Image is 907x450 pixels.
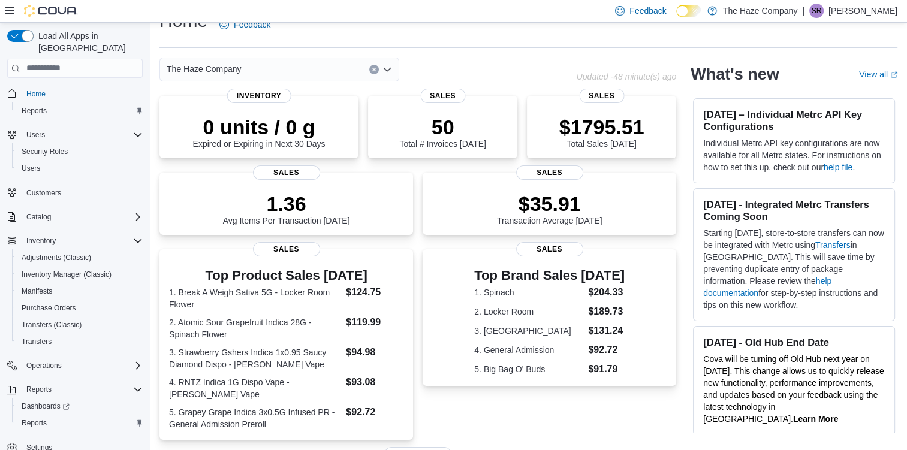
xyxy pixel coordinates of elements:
[26,212,51,222] span: Catalog
[703,227,885,311] p: Starting [DATE], store-to-store transfers can now be integrated with Metrc using in [GEOGRAPHIC_D...
[346,345,403,360] dd: $94.98
[22,418,47,428] span: Reports
[17,318,143,332] span: Transfers (Classic)
[22,106,47,116] span: Reports
[703,137,885,173] p: Individual Metrc API key configurations are now available for all Metrc states. For instructions ...
[2,357,147,374] button: Operations
[167,62,242,76] span: The Haze Company
[577,72,677,81] p: Updated -48 minute(s) ago
[17,267,116,282] a: Inventory Manager (Classic)
[588,362,625,376] dd: $91.79
[169,316,341,340] dt: 2. Atomic Sour Grapefruit Indica 28G - Spinach Flower
[169,346,341,370] dt: 3. Strawberry Gshers Indica 1x0.95 Saucy Diamond Dispo - [PERSON_NAME] Vape
[12,143,147,160] button: Security Roles
[22,320,82,330] span: Transfers (Classic)
[17,301,81,315] a: Purchase Orders
[26,236,56,246] span: Inventory
[474,268,625,283] h3: Top Brand Sales [DATE]
[34,30,143,54] span: Load All Apps in [GEOGRAPHIC_DATA]
[12,283,147,300] button: Manifests
[2,85,147,102] button: Home
[793,414,838,424] a: Learn More
[17,399,74,413] a: Dashboards
[22,86,143,101] span: Home
[890,71,897,78] svg: External link
[22,87,50,101] a: Home
[17,250,96,265] a: Adjustments (Classic)
[815,240,851,250] a: Transfers
[497,192,602,225] div: Transaction Average [DATE]
[22,185,143,200] span: Customers
[12,300,147,316] button: Purchase Orders
[559,115,644,149] div: Total Sales [DATE]
[24,5,78,17] img: Cova
[346,375,403,389] dd: $93.08
[22,286,52,296] span: Manifests
[26,361,62,370] span: Operations
[234,19,270,31] span: Feedback
[516,242,583,256] span: Sales
[399,115,486,139] p: 50
[382,65,392,74] button: Open list of options
[22,186,66,200] a: Customers
[223,192,350,225] div: Avg Items Per Transaction [DATE]
[17,318,86,332] a: Transfers (Classic)
[828,4,897,18] p: [PERSON_NAME]
[26,130,45,140] span: Users
[859,70,897,79] a: View allExternal link
[369,65,379,74] button: Clear input
[17,399,143,413] span: Dashboards
[169,268,403,283] h3: Top Product Sales [DATE]
[588,343,625,357] dd: $92.72
[22,358,143,373] span: Operations
[676,5,701,17] input: Dark Mode
[22,382,56,397] button: Reports
[474,325,583,337] dt: 3. [GEOGRAPHIC_DATA]
[703,198,885,222] h3: [DATE] - Integrated Metrc Transfers Coming Soon
[579,89,624,103] span: Sales
[17,104,143,118] span: Reports
[22,303,76,313] span: Purchase Orders
[193,115,326,149] div: Expired or Expiring in Next 30 Days
[22,210,143,224] span: Catalog
[17,144,73,159] a: Security Roles
[2,381,147,398] button: Reports
[12,249,147,266] button: Adjustments (Classic)
[12,415,147,431] button: Reports
[169,406,341,430] dt: 5. Grapey Grape Indica 3x0.5G Infused PR - General Admission Preroll
[474,306,583,318] dt: 2. Locker Room
[17,161,143,176] span: Users
[17,416,52,430] a: Reports
[812,4,822,18] span: SR
[588,324,625,338] dd: $131.24
[12,266,147,283] button: Inventory Manager (Classic)
[22,234,61,248] button: Inventory
[223,192,350,216] p: 1.36
[2,232,147,249] button: Inventory
[253,242,320,256] span: Sales
[12,160,147,177] button: Users
[26,385,52,394] span: Reports
[346,405,403,419] dd: $92.72
[22,401,70,411] span: Dashboards
[22,234,143,248] span: Inventory
[193,115,326,139] p: 0 units / 0 g
[17,284,143,298] span: Manifests
[17,267,143,282] span: Inventory Manager (Classic)
[17,161,45,176] a: Users
[559,115,644,139] p: $1795.51
[26,89,46,99] span: Home
[588,304,625,319] dd: $189.73
[346,315,403,330] dd: $119.99
[17,334,56,349] a: Transfers
[17,284,57,298] a: Manifests
[2,209,147,225] button: Catalog
[22,128,50,142] button: Users
[703,276,831,298] a: help documentation
[12,398,147,415] a: Dashboards
[22,253,91,262] span: Adjustments (Classic)
[802,4,804,18] p: |
[474,286,583,298] dt: 1. Spinach
[703,108,885,132] h3: [DATE] – Individual Metrc API Key Configurations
